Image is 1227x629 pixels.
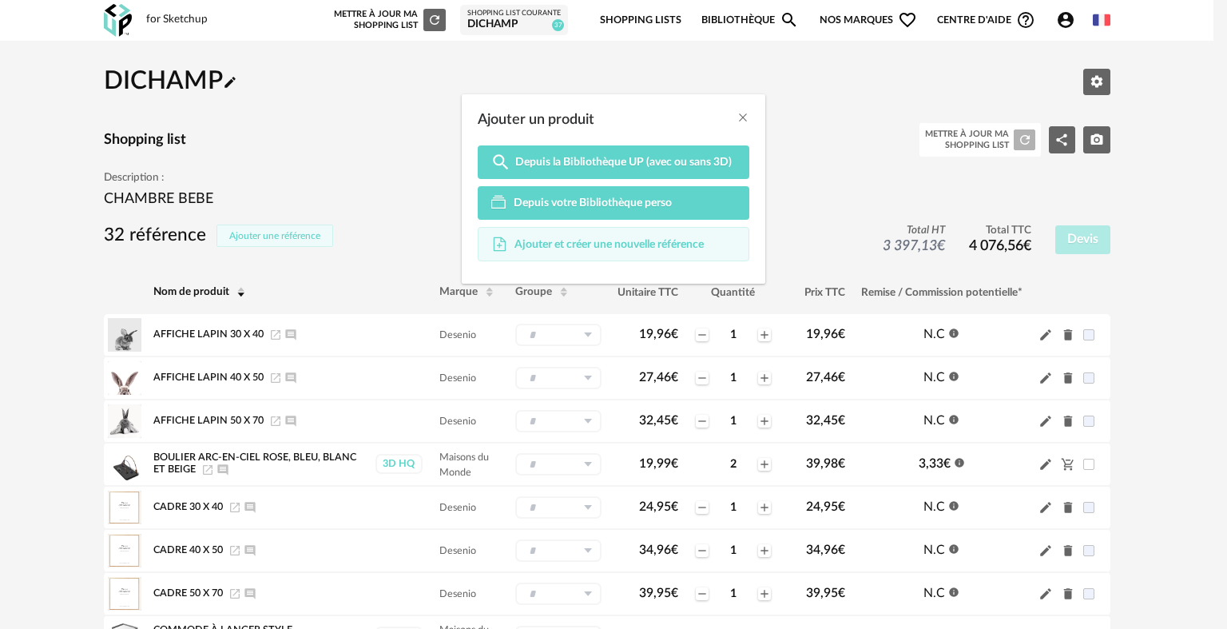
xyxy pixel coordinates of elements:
[478,186,749,220] a: Depuis votre Bibliothèque perso
[515,155,732,169] span: Depuis la Bibliothèque UP (avec ou sans 3D)
[514,237,704,252] span: Ajouter et créer une nouvelle référence
[490,157,511,168] span: Magnify icon
[514,196,672,210] span: Depuis votre Bibliothèque perso
[478,113,594,127] span: Ajouter un produit
[478,145,749,179] a: Magnify icon Depuis la Bibliothèque UP (avec ou sans 3D)
[462,94,765,284] div: Ajouter un produit
[737,110,749,127] button: Close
